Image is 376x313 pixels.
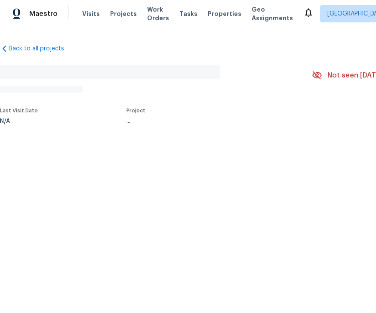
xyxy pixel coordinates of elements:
span: Work Orders [147,5,169,22]
span: Project [126,108,145,113]
span: Geo Assignments [252,5,293,22]
span: Tasks [179,11,197,17]
div: ... [126,118,292,124]
span: Maestro [29,9,58,18]
span: Properties [208,9,241,18]
span: Visits [82,9,100,18]
span: Projects [110,9,137,18]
